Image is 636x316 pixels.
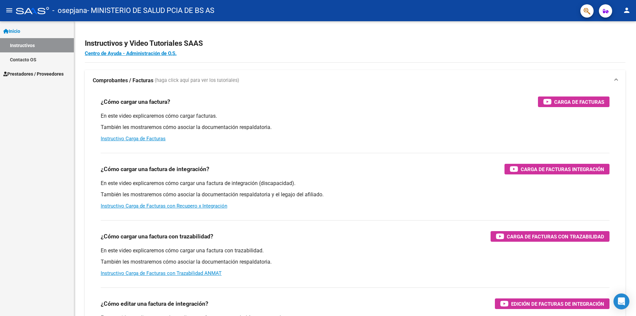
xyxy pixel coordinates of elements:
span: Inicio [3,28,20,35]
span: Prestadores / Proveedores [3,70,64,78]
div: Open Intercom Messenger [613,293,629,309]
mat-expansion-panel-header: Comprobantes / Facturas (haga click aquí para ver los tutoriales) [85,70,625,91]
button: Carga de Facturas Integración [504,164,609,174]
span: - MINISTERIO DE SALUD PCIA DE BS AS [87,3,214,18]
h2: Instructivos y Video Tutoriales SAAS [85,37,625,50]
mat-icon: person [623,6,631,14]
a: Instructivo Carga de Facturas con Trazabilidad ANMAT [101,270,222,276]
span: Carga de Facturas con Trazabilidad [507,232,604,241]
a: Instructivo Carga de Facturas [101,136,166,142]
a: Centro de Ayuda - Administración de O.S. [85,50,177,56]
a: Instructivo Carga de Facturas con Recupero x Integración [101,203,227,209]
button: Carga de Facturas con Trazabilidad [491,231,609,242]
p: También les mostraremos cómo asociar la documentación respaldatoria y el legajo del afiliado. [101,191,609,198]
span: Edición de Facturas de integración [511,300,604,308]
h3: ¿Cómo cargar una factura? [101,97,170,106]
strong: Comprobantes / Facturas [93,77,153,84]
p: En este video explicaremos cómo cargar facturas. [101,112,609,120]
p: En este video explicaremos cómo cargar una factura de integración (discapacidad). [101,180,609,187]
span: (haga click aquí para ver los tutoriales) [155,77,239,84]
span: Carga de Facturas [554,98,604,106]
mat-icon: menu [5,6,13,14]
p: En este video explicaremos cómo cargar una factura con trazabilidad. [101,247,609,254]
p: También les mostraremos cómo asociar la documentación respaldatoria. [101,124,609,131]
h3: ¿Cómo cargar una factura con trazabilidad? [101,232,213,241]
span: - osepjana [52,3,87,18]
button: Carga de Facturas [538,96,609,107]
p: También les mostraremos cómo asociar la documentación respaldatoria. [101,258,609,266]
span: Carga de Facturas Integración [521,165,604,173]
h3: ¿Cómo editar una factura de integración? [101,299,208,308]
button: Edición de Facturas de integración [495,298,609,309]
h3: ¿Cómo cargar una factura de integración? [101,164,209,174]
